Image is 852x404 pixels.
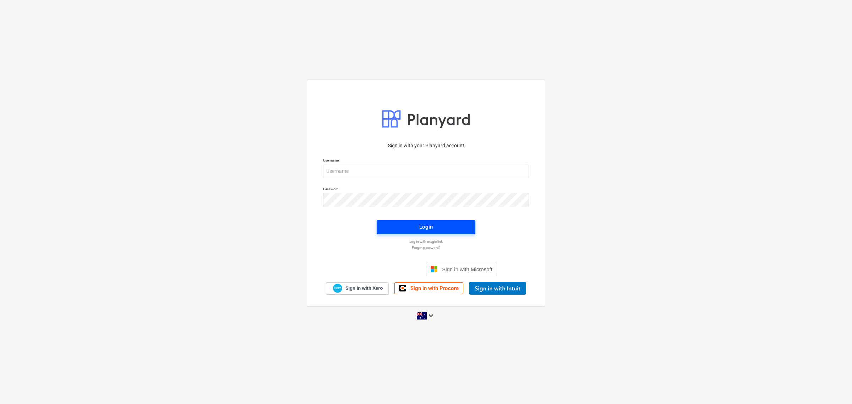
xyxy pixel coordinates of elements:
[377,220,475,234] button: Login
[410,285,459,291] span: Sign in with Procore
[333,284,342,293] img: Xero logo
[351,261,424,277] iframe: Sign in with Google Button
[427,311,435,320] i: keyboard_arrow_down
[323,164,529,178] input: Username
[431,266,438,273] img: Microsoft logo
[319,239,532,244] a: Log in with magic link
[394,282,463,294] a: Sign in with Procore
[319,245,532,250] a: Forgot password?
[419,222,433,231] div: Login
[442,266,492,272] span: Sign in with Microsoft
[323,187,529,193] p: Password
[323,142,529,149] p: Sign in with your Planyard account
[323,158,529,164] p: Username
[345,285,383,291] span: Sign in with Xero
[326,282,389,295] a: Sign in with Xero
